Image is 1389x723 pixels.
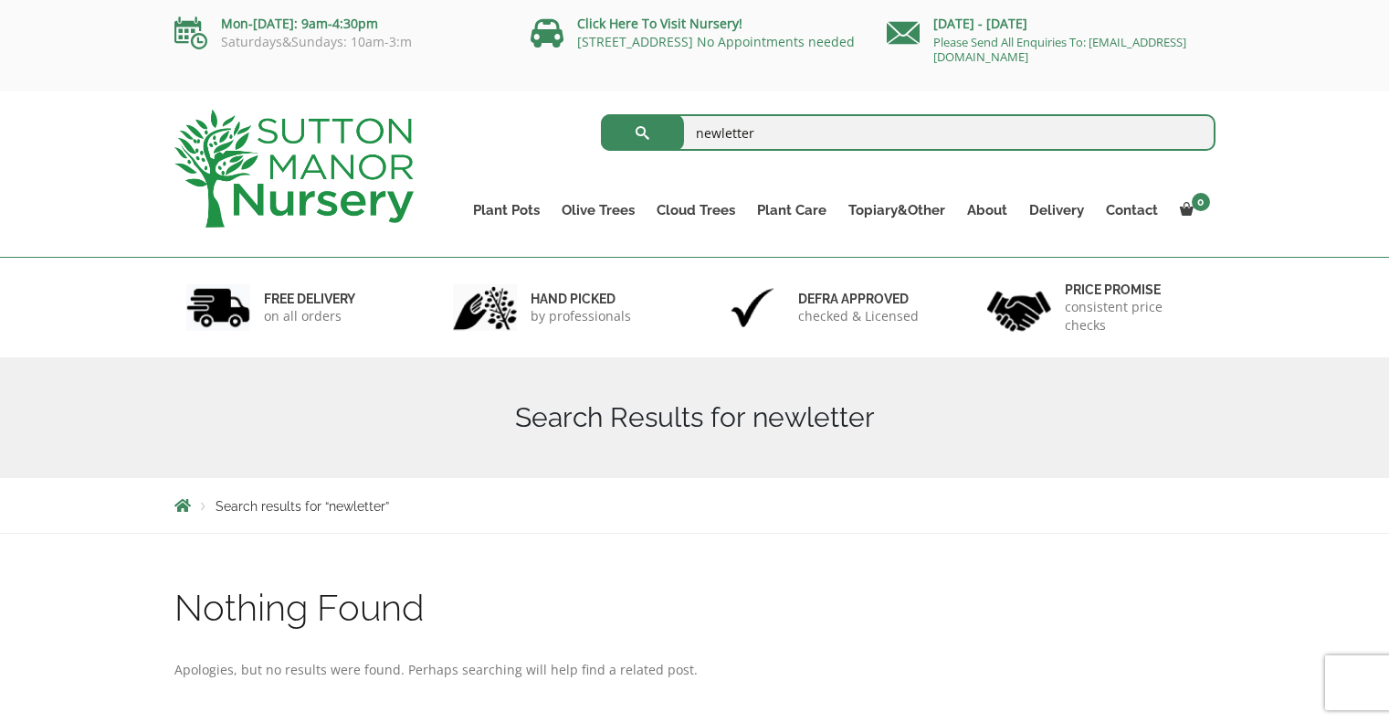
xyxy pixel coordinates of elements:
p: Apologies, but no results were found. Perhaps searching will help find a related post. [174,659,1215,681]
p: checked & Licensed [798,307,919,325]
span: 0 [1192,193,1210,211]
img: 2.jpg [453,284,517,331]
p: [DATE] - [DATE] [887,13,1215,35]
img: 3.jpg [721,284,784,331]
a: Plant Pots [462,197,551,223]
a: Topiary&Other [837,197,956,223]
a: Click Here To Visit Nursery! [577,15,742,32]
p: consistent price checks [1065,298,1204,335]
img: 1.jpg [186,284,250,331]
a: Cloud Trees [646,197,746,223]
img: 4.jpg [987,280,1051,335]
input: Search... [601,114,1215,151]
nav: Breadcrumbs [174,498,1215,513]
h6: Price promise [1065,282,1204,298]
p: by professionals [531,307,631,325]
h6: hand picked [531,291,631,307]
span: Search results for “newletter” [216,499,389,514]
h6: Defra approved [798,291,919,307]
a: Contact [1095,197,1169,223]
h1: Nothing Found [174,589,1215,627]
a: Olive Trees [551,197,646,223]
h6: FREE DELIVERY [264,291,355,307]
p: Mon-[DATE]: 9am-4:30pm [174,13,503,35]
img: logo [174,110,414,228]
p: on all orders [264,307,355,325]
a: About [956,197,1018,223]
a: Plant Care [746,197,837,223]
a: 0 [1169,197,1215,223]
a: [STREET_ADDRESS] No Appointments needed [577,33,855,50]
h1: Search Results for newletter [174,401,1215,434]
a: Delivery [1018,197,1095,223]
p: Saturdays&Sundays: 10am-3:m [174,35,503,49]
a: Please Send All Enquiries To: [EMAIL_ADDRESS][DOMAIN_NAME] [933,34,1186,65]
